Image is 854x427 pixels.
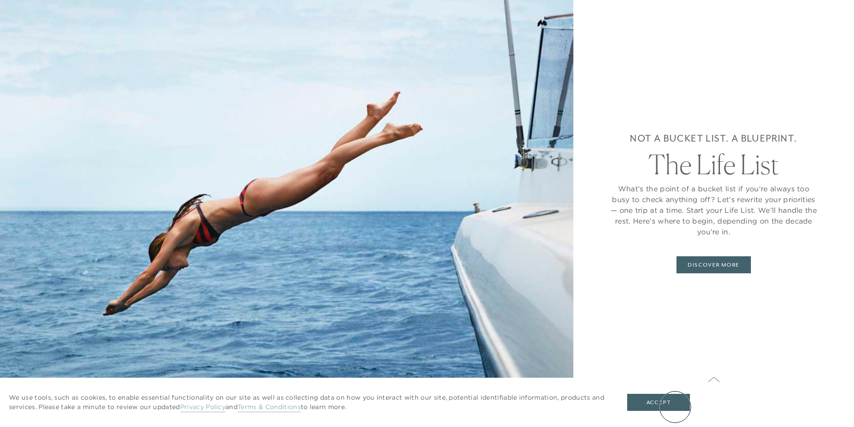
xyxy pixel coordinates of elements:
a: DISCOVER MORE [676,256,750,273]
p: What’s the point of a bucket list if you’re always too busy to check anything off? Let’s rewrite ... [609,183,818,237]
h2: The Life List [648,151,779,178]
h6: Not a bucket list. A blueprint. [630,131,797,146]
a: Privacy Policy [180,403,225,412]
p: We use tools, such as cookies, to enable essential functionality on our site as well as collectin... [9,393,609,412]
a: Terms & Conditions [238,403,301,412]
button: Accept [627,394,690,411]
